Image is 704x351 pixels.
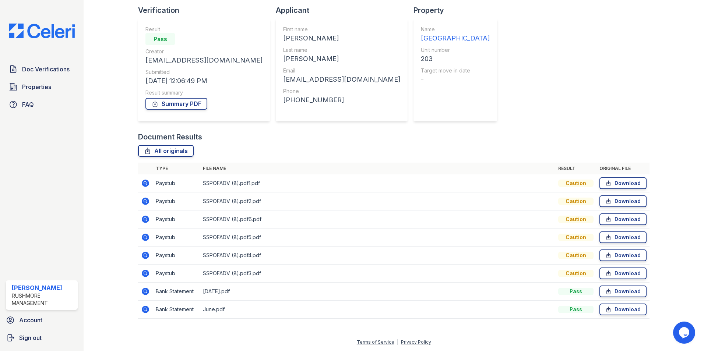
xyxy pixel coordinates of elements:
a: Terms of Service [357,339,394,345]
td: [DATE].pdf [200,283,555,301]
iframe: chat widget [673,322,697,344]
a: Download [599,304,647,315]
div: [PHONE_NUMBER] [283,95,400,105]
a: Properties [6,79,78,94]
div: Result [145,26,263,33]
td: SSPOFADV (8).pdf2.pdf [200,192,555,210]
a: Download [599,213,647,225]
div: Target move in date [421,67,490,74]
td: Paystub [153,210,200,228]
div: Last name [283,46,400,54]
div: Pass [145,33,175,45]
td: SSPOFADV (8).pdf1.pdf [200,174,555,192]
div: Rushmore Management [12,292,75,307]
div: | [397,339,398,345]
td: SSPOFADV (8).pdf5.pdf [200,228,555,247]
td: Paystub [153,228,200,247]
a: Summary PDF [145,98,207,110]
div: Creator [145,48,263,55]
span: Doc Verifications [22,65,70,74]
div: Caution [558,270,594,277]
div: Result summary [145,89,263,96]
td: Bank Statement [153,283,200,301]
th: File name [200,163,555,174]
span: Account [19,316,42,325]
div: [PERSON_NAME] [283,54,400,64]
td: SSPOFADV (8).pdf4.pdf [200,247,555,265]
div: [PERSON_NAME] [12,283,75,292]
div: Property [413,5,503,15]
div: Verification [138,5,276,15]
a: Name [GEOGRAPHIC_DATA] [421,26,490,43]
div: Applicant [276,5,413,15]
a: All originals [138,145,194,157]
div: Unit number [421,46,490,54]
span: FAQ [22,100,34,109]
div: [GEOGRAPHIC_DATA] [421,33,490,43]
td: Paystub [153,265,200,283]
div: Submitted [145,68,263,76]
a: Download [599,195,647,207]
div: Caution [558,252,594,259]
div: Caution [558,198,594,205]
th: Type [153,163,200,174]
span: Properties [22,82,51,91]
div: [EMAIL_ADDRESS][DOMAIN_NAME] [283,74,400,85]
a: Download [599,177,647,189]
td: SSPOFADV (8).pdf3.pdf [200,265,555,283]
td: Bank Statement [153,301,200,319]
div: Pass [558,288,594,295]
td: Paystub [153,174,200,192]
a: Doc Verifications [6,62,78,77]
div: Caution [558,234,594,241]
div: - [421,74,490,85]
a: Download [599,267,647,279]
div: Email [283,67,400,74]
td: Paystub [153,192,200,210]
a: Download [599,249,647,261]
span: Sign out [19,333,42,342]
a: Account [3,313,81,327]
div: Caution [558,180,594,187]
div: Pass [558,306,594,313]
a: Sign out [3,330,81,345]
td: Paystub [153,247,200,265]
div: 203 [421,54,490,64]
th: Result [555,163,596,174]
th: Original file [596,163,650,174]
a: FAQ [6,97,78,112]
div: First name [283,26,400,33]
div: Name [421,26,490,33]
a: Download [599,231,647,243]
div: Document Results [138,132,202,142]
a: Privacy Policy [401,339,431,345]
div: [PERSON_NAME] [283,33,400,43]
img: CE_Logo_Blue-a8612792a0a2168367f1c8372b55b34899dd931a85d93a1a3d3e32e68fde9ad4.png [3,24,81,38]
a: Download [599,286,647,297]
div: [DATE] 12:06:49 PM [145,76,263,86]
div: Caution [558,216,594,223]
div: [EMAIL_ADDRESS][DOMAIN_NAME] [145,55,263,65]
td: SSPOFADV (8).pdf6.pdf [200,210,555,228]
div: Phone [283,88,400,95]
td: June.pdf [200,301,555,319]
